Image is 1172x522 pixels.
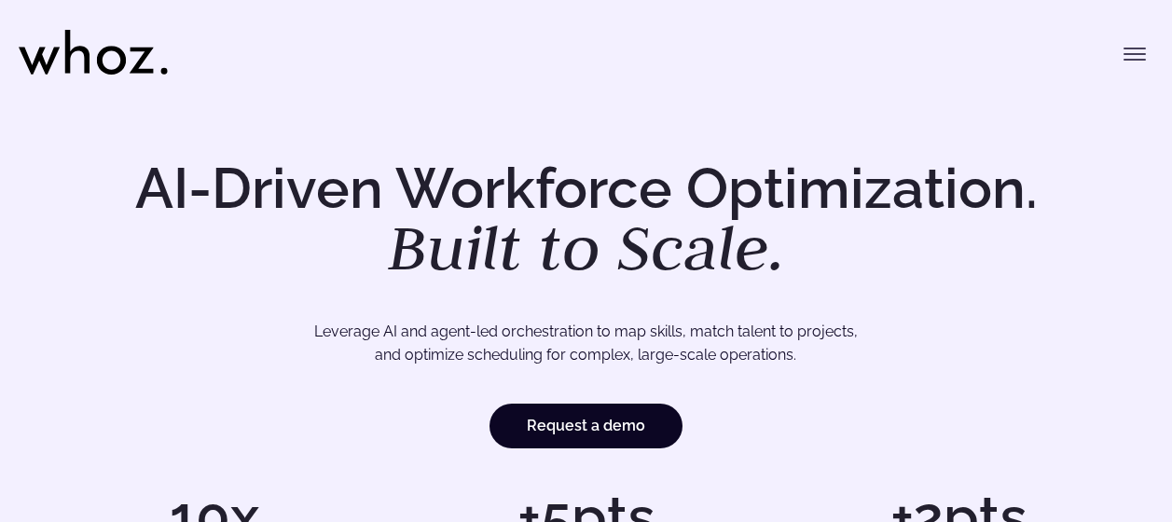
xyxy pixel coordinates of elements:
[92,320,1080,367] p: Leverage AI and agent-led orchestration to map skills, match talent to projects, and optimize sch...
[1116,35,1153,73] button: Toggle menu
[489,404,683,448] a: Request a demo
[388,206,785,288] em: Built to Scale.
[109,160,1064,280] h1: AI-Driven Workforce Optimization.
